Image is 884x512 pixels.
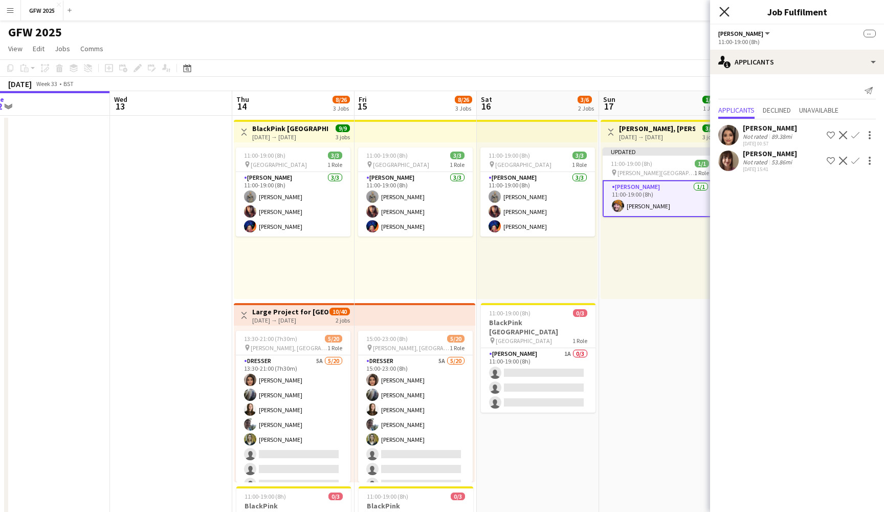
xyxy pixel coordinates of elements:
[236,172,350,237] app-card-role: [PERSON_NAME]3/311:00-19:00 (8h)[PERSON_NAME][PERSON_NAME][PERSON_NAME]
[496,337,552,345] span: [GEOGRAPHIC_DATA]
[718,38,876,46] div: 11:00-19:00 (8h)
[479,100,492,112] span: 16
[325,335,342,343] span: 5/20
[252,316,328,324] div: [DATE] → [DATE]
[603,95,615,104] span: Sun
[572,152,587,159] span: 3/3
[743,140,797,147] div: [DATE] 00:57
[578,104,594,112] div: 2 Jobs
[21,1,63,20] button: GFW 2025
[602,100,615,112] span: 17
[63,80,74,88] div: BST
[328,493,343,500] span: 0/3
[864,30,876,37] span: --
[336,132,350,141] div: 3 jobs
[34,80,59,88] span: Week 33
[619,133,695,141] div: [DATE] → [DATE]
[695,160,709,167] span: 1/1
[743,123,797,133] div: [PERSON_NAME]
[481,348,595,413] app-card-role: [PERSON_NAME]1A0/311:00-19:00 (8h)
[113,100,127,112] span: 13
[252,124,328,133] h3: BlackPink [GEOGRAPHIC_DATA]
[702,124,717,132] span: 3/3
[251,161,307,168] span: [GEOGRAPHIC_DATA]
[743,166,797,173] div: [DATE] 15:41
[489,152,530,159] span: 11:00-19:00 (8h)
[450,344,465,352] span: 1 Role
[495,161,551,168] span: [GEOGRAPHIC_DATA]
[252,133,328,141] div: [DATE] → [DATE]
[572,161,587,168] span: 1 Role
[366,335,408,343] span: 15:00-23:00 (8h)
[480,172,595,237] app-card-role: [PERSON_NAME]3/311:00-19:00 (8h)[PERSON_NAME][PERSON_NAME][PERSON_NAME]
[611,160,652,167] span: 11:00-19:00 (8h)
[480,147,595,237] app-job-card: 11:00-19:00 (8h)3/3 [GEOGRAPHIC_DATA]1 Role[PERSON_NAME]3/311:00-19:00 (8h)[PERSON_NAME][PERSON_N...
[710,50,884,74] div: Applicants
[450,161,465,168] span: 1 Role
[235,100,249,112] span: 14
[8,79,32,89] div: [DATE]
[710,5,884,18] h3: Job Fulfilment
[358,147,473,237] app-job-card: 11:00-19:00 (8h)3/3 [GEOGRAPHIC_DATA]1 Role[PERSON_NAME]3/311:00-19:00 (8h)[PERSON_NAME][PERSON_N...
[336,315,350,324] div: 2 jobs
[244,335,297,343] span: 13:30-21:00 (7h30m)
[578,96,592,103] span: 3/6
[328,152,342,159] span: 3/3
[358,172,473,237] app-card-role: [PERSON_NAME]3/311:00-19:00 (8h)[PERSON_NAME][PERSON_NAME][PERSON_NAME]
[718,30,771,37] button: [PERSON_NAME]
[8,25,62,40] h1: GFW 2025
[357,100,367,112] span: 15
[617,169,694,177] span: [PERSON_NAME][GEOGRAPHIC_DATA][PERSON_NAME]
[718,106,755,114] span: Applicants
[245,493,286,500] span: 11:00-19:00 (8h)
[702,96,717,103] span: 1/1
[333,104,349,112] div: 3 Jobs
[619,124,695,133] h3: [PERSON_NAME], [PERSON_NAME]
[336,124,350,132] span: 9/9
[4,42,27,55] a: View
[252,307,328,316] h3: Large Project for [GEOGRAPHIC_DATA], [PERSON_NAME], [GEOGRAPHIC_DATA]
[236,95,249,104] span: Thu
[481,318,595,336] h3: BlackPink [GEOGRAPHIC_DATA]
[33,44,45,53] span: Edit
[333,96,350,103] span: 8/26
[359,95,367,104] span: Fri
[236,147,350,237] app-job-card: 11:00-19:00 (8h)3/3 [GEOGRAPHIC_DATA]1 Role[PERSON_NAME]3/311:00-19:00 (8h)[PERSON_NAME][PERSON_N...
[603,180,717,217] app-card-role: [PERSON_NAME]1/111:00-19:00 (8h)[PERSON_NAME]
[373,161,429,168] span: [GEOGRAPHIC_DATA]
[450,152,465,159] span: 3/3
[367,493,408,500] span: 11:00-19:00 (8h)
[603,147,717,217] app-job-card: Updated11:00-19:00 (8h)1/1 [PERSON_NAME][GEOGRAPHIC_DATA][PERSON_NAME]1 Role[PERSON_NAME]1/111:00...
[327,161,342,168] span: 1 Role
[80,44,103,53] span: Comms
[329,308,350,315] span: 10/40
[451,493,465,500] span: 0/3
[743,149,797,158] div: [PERSON_NAME]
[489,309,531,317] span: 11:00-19:00 (8h)
[251,344,327,352] span: [PERSON_NAME], [GEOGRAPHIC_DATA]
[447,335,465,343] span: 5/20
[573,309,587,317] span: 0/3
[481,303,595,413] app-job-card: 11:00-19:00 (8h)0/3BlackPink [GEOGRAPHIC_DATA] [GEOGRAPHIC_DATA]1 Role[PERSON_NAME]1A0/311:00-19:...
[358,331,473,482] app-job-card: 15:00-23:00 (8h)5/20 [PERSON_NAME], [GEOGRAPHIC_DATA]1 RoleDresser5A5/2015:00-23:00 (8h)[PERSON_N...
[373,344,450,352] span: [PERSON_NAME], [GEOGRAPHIC_DATA]
[743,133,769,140] div: Not rated
[743,158,769,166] div: Not rated
[718,30,763,37] span: Seamster
[769,158,794,166] div: 53.86mi
[703,104,716,112] div: 1 Job
[603,147,717,156] div: Updated
[236,331,350,482] app-job-card: 13:30-21:00 (7h30m)5/20 [PERSON_NAME], [GEOGRAPHIC_DATA]1 RoleDresser5A5/2013:30-21:00 (7h30m)[PE...
[76,42,107,55] a: Comms
[572,337,587,345] span: 1 Role
[8,44,23,53] span: View
[694,169,709,177] span: 1 Role
[114,95,127,104] span: Wed
[799,106,838,114] span: Unavailable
